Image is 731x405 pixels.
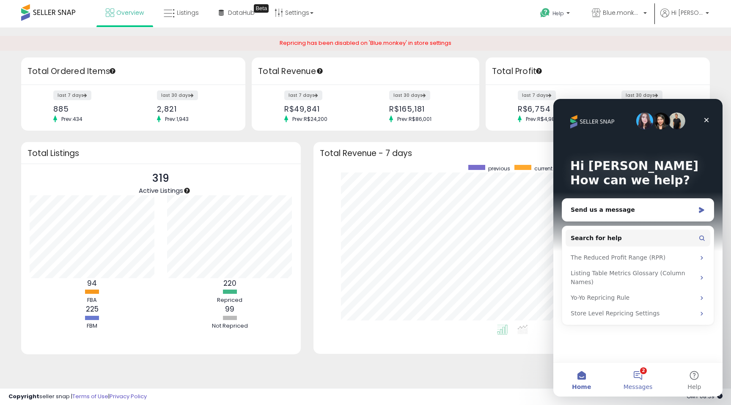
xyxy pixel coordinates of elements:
div: FBM [67,322,118,330]
b: 94 [87,278,97,288]
span: Prev: R$86,001 [393,115,436,123]
span: DataHub [228,8,255,17]
a: Help [533,1,578,27]
div: R$49,841 [284,104,359,113]
a: Privacy Policy [110,392,147,400]
div: Repriced [204,296,255,304]
span: Hi [PERSON_NAME] [671,8,703,17]
h3: Total Revenue [258,66,473,77]
p: 319 [139,170,183,186]
label: last 30 days [621,90,662,100]
span: Prev: R$24,200 [288,115,332,123]
a: Hi [PERSON_NAME] [660,8,709,27]
div: 2,821 [157,104,231,113]
div: Not Repriced [204,322,255,330]
div: Tooltip anchor [183,187,191,194]
span: Repricing has been disabled on 'Blue.monkey' in store settings [280,39,451,47]
b: 225 [86,304,99,314]
span: previous [488,165,510,172]
div: FBA [67,296,118,304]
div: seller snap | | [8,393,147,401]
h3: Total Revenue - 7 days [320,150,704,156]
div: Tooltip anchor [316,67,324,75]
a: Terms of Use [72,392,108,400]
div: R$165,181 [389,104,464,113]
label: last 30 days [389,90,430,100]
div: R$6,754 [518,104,591,113]
i: Get Help [540,8,550,18]
span: Overview [116,8,144,17]
span: Prev: R$4,985 [522,115,563,123]
div: Tooltip anchor [254,4,269,13]
h3: Total Profit [492,66,704,77]
span: Listings [177,8,199,17]
label: last 30 days [157,90,198,100]
span: Help [552,10,564,17]
strong: Copyright [8,392,39,400]
div: 885 [53,104,127,113]
span: Prev: 434 [57,115,87,123]
label: last 7 days [284,90,322,100]
label: last 7 days [518,90,556,100]
label: last 7 days [53,90,91,100]
iframe: Intercom live chat [553,99,723,397]
span: Blue.monkey [603,8,641,17]
b: 220 [223,278,236,288]
div: Tooltip anchor [535,67,543,75]
span: current [534,165,552,172]
span: Prev: 1,943 [161,115,193,123]
h3: Total Listings [27,150,294,156]
span: Active Listings [139,186,183,195]
h3: Total Ordered Items [27,66,239,77]
b: 99 [225,304,234,314]
div: Tooltip anchor [109,67,116,75]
